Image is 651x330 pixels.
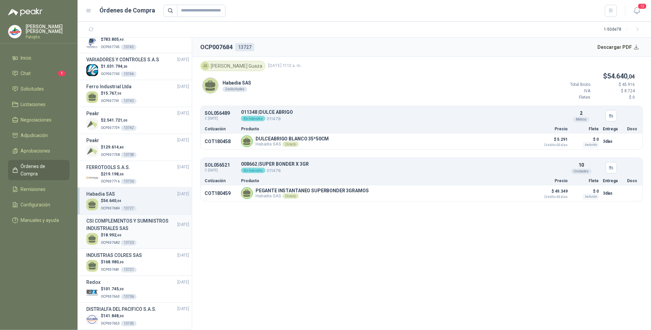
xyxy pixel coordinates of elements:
[8,67,69,80] a: Chat1
[119,314,124,318] span: ,00
[101,179,120,183] span: OCP007716
[550,71,635,81] p: $
[121,152,137,158] div: 13738
[571,169,592,174] div: Unidades
[8,144,69,157] a: Aprobaciones
[101,90,137,97] p: $
[119,172,124,176] span: ,00
[256,193,369,199] p: Habadia SAS
[121,179,137,184] div: 13736
[86,83,131,90] h3: Ferro Industrial Ltda
[116,199,121,203] span: ,04
[21,101,46,108] span: Licitaciones
[241,116,265,121] div: En tránsito
[86,278,100,286] h3: Redox
[177,191,189,197] span: [DATE]
[101,117,137,124] p: $
[21,54,32,62] span: Inicio
[21,163,63,177] span: Órdenes de Compra
[86,217,189,246] a: CSI COMPLEMENTOS Y SUMINISTROS INDUSTRIALES SAS[DATE] $18.992,40OCP00768213720
[101,99,120,103] span: OCP007741
[86,110,99,117] h3: Peakr
[103,118,127,123] span: 2.541.721
[241,167,309,174] p: 011478
[103,198,121,203] span: 54.640
[8,160,69,180] a: Órdenes de Compra
[86,137,99,144] h3: Peakr
[119,145,124,149] span: ,80
[8,52,69,64] a: Inicio
[8,82,69,95] a: Solicitudes
[101,153,120,157] span: OCP007738
[627,179,639,183] p: Docs
[603,189,623,197] p: 3 días
[241,110,293,115] p: 011348 | DULCE ABRIGO
[86,37,98,49] img: Company Logo
[241,162,309,167] p: 008662 | SUPER BONDER X 3GR
[101,126,120,130] span: OCP007739
[101,72,120,76] span: OCP007743
[205,139,237,144] p: COT180458
[103,287,124,291] span: 101.745
[603,137,623,145] p: 3 días
[256,141,329,147] p: Habadia SAS
[101,144,137,151] p: $
[283,193,299,199] div: Directo
[580,109,583,117] p: 2
[26,35,69,39] p: Patojito
[21,201,51,208] span: Configuración
[101,198,137,204] p: $
[86,29,189,50] a: RODAMUNDI SAS[DATE] Company Logo$783.805,40OCP00774513745
[116,233,121,237] span: ,40
[223,87,247,92] div: 2 solicitudes
[583,142,599,147] div: Incluido
[121,321,137,326] div: 13705
[627,73,635,80] span: ,04
[550,94,590,101] p: Fletes
[103,260,124,264] span: 168.980
[534,135,568,147] p: $ 5.291
[256,188,369,193] p: PEGANTE INSTANTANEO SUPERBONDER 3GRAMOS
[177,306,189,312] span: [DATE]
[638,3,647,9] span: 12
[86,164,189,185] a: FERROTOOLS S.A.S.[DATE] Company Logo$219.198,00OCP00771613736
[116,92,121,95] span: ,50
[121,125,137,131] div: 13742
[121,206,137,211] div: 13727
[594,88,635,94] p: $ 8.724
[121,267,137,272] div: 13721
[103,233,121,237] span: 18.992
[241,127,530,131] p: Producto
[86,314,98,326] img: Company Logo
[121,98,137,104] div: 13743
[550,81,590,88] p: Total Bruto
[21,186,46,193] span: Remisiones
[121,294,137,299] div: 13706
[8,113,69,126] a: Negociaciones
[550,88,590,94] p: IVA
[205,163,230,168] p: SOL056521
[119,38,124,41] span: ,40
[103,37,124,42] span: 783.805
[534,179,568,183] p: Precio
[205,168,230,173] span: C: [DATE]
[86,118,98,130] img: Company Logo
[573,117,589,122] div: Metros
[534,195,568,199] span: Crédito 60 días
[631,5,643,17] button: 12
[177,57,189,63] span: [DATE]
[177,252,189,259] span: [DATE]
[572,135,599,143] p: $ 0
[177,279,189,286] span: [DATE]
[86,56,189,77] a: VARIADORES Y CONTROLES S.A.S[DATE] Company Logo$1.031.794,26OCP00774313744
[119,260,124,264] span: ,00
[8,8,42,16] img: Logo peakr
[86,252,142,259] h3: INDUSTRIAS COLRES SAS
[101,268,120,271] span: OCP007681
[103,64,127,69] span: 1.031.794
[103,172,124,176] span: 219.198
[21,132,48,139] span: Adjudicación
[235,43,254,51] div: 13727
[177,222,189,228] span: [DATE]
[594,40,643,54] button: Descargar PDF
